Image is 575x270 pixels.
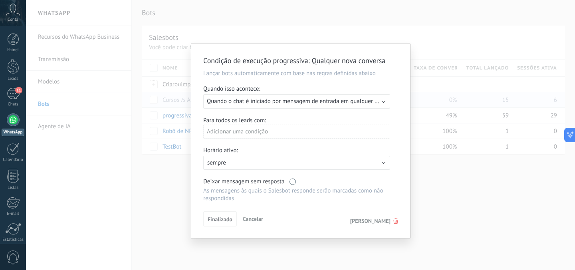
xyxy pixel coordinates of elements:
span: [PERSON_NAME] [350,217,391,224]
div: Calendário [2,157,25,163]
div: Quando isso acontece: [203,85,398,94]
h2: Condição de execução progressiva [203,56,390,66]
div: WhatsApp [2,129,24,136]
span: Deixar mensagem sem resposta [203,178,285,185]
div: Estatísticas [2,237,25,242]
span: Cancelar [243,215,263,222]
p: Lançar bots automaticamente com base nas regras definidas abaixo [203,69,398,77]
button: Finalizado [203,211,237,226]
p: sempre [207,159,347,167]
div: Leads [2,76,25,81]
div: Chats [2,102,25,107]
span: Conta [8,17,18,22]
div: Horário ativo: [203,147,398,156]
span: Quando o chat é iniciado por mensagem de entrada em qualquer canal [207,97,388,105]
div: Para todos os leads com: [203,117,398,124]
button: Cancelar [240,213,266,225]
div: Adicionar uma condição [203,125,390,139]
div: E-mail [2,211,25,216]
div: Painel [2,48,25,53]
p: As mensagens às quais o Salesbot responde serão marcadas como não respondidas [203,187,390,202]
div: Listas [2,185,25,191]
span: : Qualquer nova conversa [308,56,386,65]
span: Finalizado [208,216,232,222]
span: 11 [15,87,22,93]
